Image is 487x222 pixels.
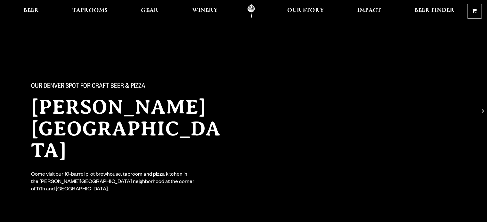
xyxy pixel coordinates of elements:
span: Winery [192,8,218,13]
a: Gear [137,4,163,19]
a: Beer [19,4,43,19]
span: Beer Finder [414,8,455,13]
a: Our Story [283,4,328,19]
span: Taprooms [72,8,108,13]
span: Our Story [287,8,324,13]
a: Taprooms [68,4,112,19]
a: Impact [353,4,385,19]
span: Beer [23,8,39,13]
span: Our Denver spot for craft beer & pizza [31,83,145,91]
h2: [PERSON_NAME][GEOGRAPHIC_DATA] [31,96,231,161]
div: Come visit our 10-barrel pilot brewhouse, taproom and pizza kitchen in the [PERSON_NAME][GEOGRAPH... [31,172,195,194]
span: Gear [141,8,158,13]
a: Beer Finder [410,4,459,19]
span: Impact [357,8,381,13]
a: Winery [188,4,222,19]
a: Odell Home [239,4,263,19]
